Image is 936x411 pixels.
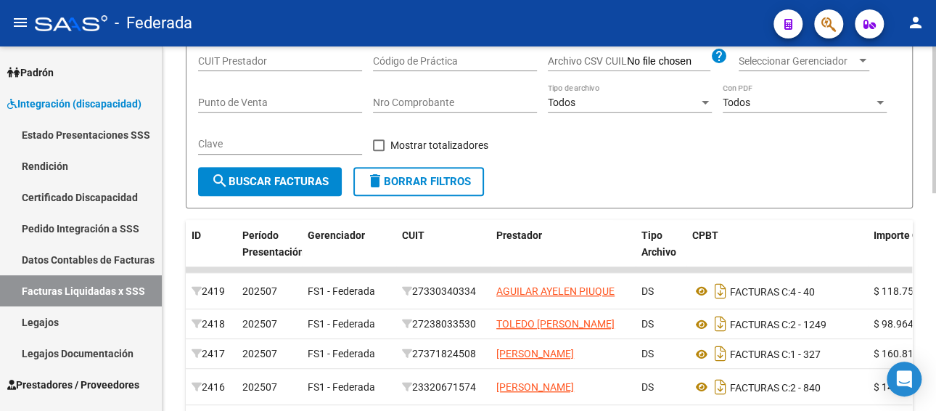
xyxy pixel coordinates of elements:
span: Padrón [7,65,54,81]
div: 27330340334 [402,283,485,300]
span: FACTURAS C: [730,285,790,297]
datatable-header-cell: Tipo Archivo [636,220,686,284]
span: 202507 [242,348,277,359]
datatable-header-cell: Prestador [490,220,636,284]
span: FS1 - Federada [308,381,375,393]
div: 2416 [192,379,231,396]
span: $ 98.964,88 [874,318,927,330]
span: $ 118.757,84 [874,285,933,297]
span: FACTURAS C: [730,319,790,330]
span: Archivo CSV CUIL [548,55,627,67]
div: 2417 [192,346,231,362]
div: 2419 [192,283,231,300]
datatable-header-cell: CUIT [396,220,490,284]
span: ID [192,229,201,241]
span: 202507 [242,381,277,393]
span: 202507 [242,318,277,330]
span: FACTURAS C: [730,349,790,360]
i: Descargar documento [711,312,730,335]
mat-icon: search [211,172,229,190]
mat-icon: help [710,47,728,65]
div: 27371824508 [402,346,485,362]
span: Seleccionar Gerenciador [739,55,856,68]
mat-icon: delete [366,172,384,190]
input: Archivo CSV CUIL [627,55,710,68]
span: Buscar Facturas [211,175,329,188]
datatable-header-cell: CPBT [686,220,868,284]
div: 4 - 40 [692,280,862,303]
span: Prestadores / Proveedores [7,377,139,393]
button: Buscar Facturas [198,167,342,196]
span: $ 160.817,93 [874,348,933,359]
button: Borrar Filtros [353,167,484,196]
mat-icon: menu [12,14,29,31]
div: 1 - 327 [692,342,862,365]
span: 202507 [242,285,277,297]
span: FACTURAS C: [730,381,790,393]
datatable-header-cell: ID [186,220,237,284]
span: [PERSON_NAME] [496,381,574,393]
div: 23320671574 [402,379,485,396]
span: Todos [548,97,575,108]
div: 27238033530 [402,316,485,333]
span: $ 148.447,32 [874,381,933,393]
div: Open Intercom Messenger [887,362,921,396]
span: Todos [723,97,750,108]
span: Integración (discapacidad) [7,96,141,112]
datatable-header-cell: Período Presentación [237,220,302,284]
span: TOLEDO [PERSON_NAME] [496,318,615,330]
span: Borrar Filtros [366,175,471,188]
span: DS [641,318,654,330]
datatable-header-cell: Gerenciador [302,220,396,284]
span: Tipo Archivo [641,229,676,258]
span: [PERSON_NAME] [496,348,574,359]
span: FS1 - Federada [308,348,375,359]
span: - Federada [115,7,192,39]
span: Período Presentación [242,229,304,258]
span: DS [641,285,654,297]
mat-icon: person [907,14,924,31]
span: Mostrar totalizadores [390,137,488,154]
div: 2418 [192,316,231,333]
span: DS [641,381,654,393]
span: Prestador [496,229,542,241]
i: Descargar documento [711,342,730,365]
i: Descargar documento [711,280,730,303]
span: Gerenciador [308,229,365,241]
span: CUIT [402,229,424,241]
i: Descargar documento [711,375,730,399]
div: 2 - 840 [692,375,862,399]
span: DS [641,348,654,359]
span: CPBT [692,229,718,241]
div: 2 - 1249 [692,312,862,335]
span: FS1 - Federada [308,285,375,297]
span: FS1 - Federada [308,318,375,330]
span: AGUILAR AYELEN PIUQUE [496,285,615,297]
